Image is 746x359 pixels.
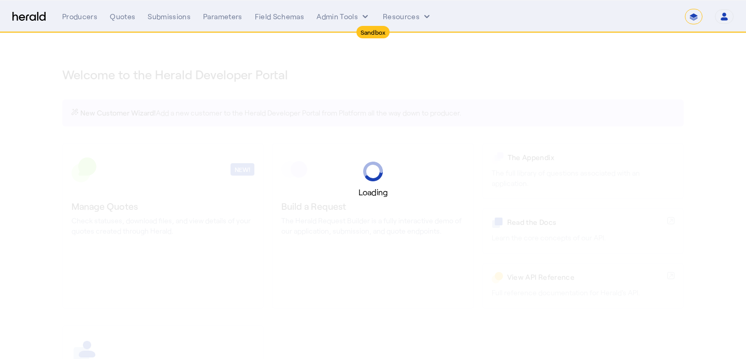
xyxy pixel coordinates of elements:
div: Quotes [110,11,135,22]
button: internal dropdown menu [317,11,370,22]
div: Producers [62,11,97,22]
div: Parameters [203,11,242,22]
button: Resources dropdown menu [383,11,432,22]
div: Field Schemas [255,11,305,22]
img: Herald Logo [12,12,46,22]
div: Submissions [148,11,191,22]
div: Sandbox [356,26,390,38]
